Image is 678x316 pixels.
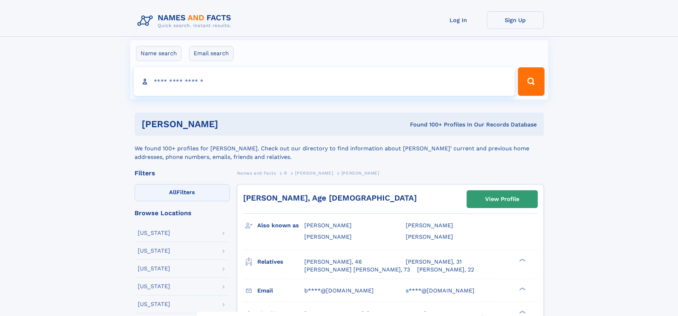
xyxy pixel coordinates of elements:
[135,136,544,161] div: We found 100+ profiles for [PERSON_NAME]. Check out our directory to find information about [PERS...
[487,11,544,29] a: Sign Up
[189,46,233,61] label: Email search
[517,286,526,291] div: ❯
[304,258,362,266] a: [PERSON_NAME], 46
[138,266,170,271] div: [US_STATE]
[136,46,182,61] label: Name search
[135,184,230,201] label: Filters
[517,258,526,262] div: ❯
[314,121,537,129] div: Found 100+ Profiles In Our Records Database
[406,233,453,240] span: [PERSON_NAME]
[134,67,515,96] input: search input
[417,266,474,274] a: [PERSON_NAME], 22
[295,169,333,177] a: [PERSON_NAME]
[169,189,177,196] span: All
[138,301,170,307] div: [US_STATE]
[430,11,487,29] a: Log In
[304,222,352,229] span: [PERSON_NAME]
[135,11,237,31] img: Logo Names and Facts
[341,171,379,176] span: [PERSON_NAME]
[243,193,417,202] a: [PERSON_NAME], Age [DEMOGRAPHIC_DATA]
[304,266,410,274] a: [PERSON_NAME] [PERSON_NAME], 73
[485,191,519,207] div: View Profile
[257,256,304,268] h3: Relatives
[304,233,352,240] span: [PERSON_NAME]
[406,258,462,266] a: [PERSON_NAME], 31
[138,248,170,254] div: [US_STATE]
[295,171,333,176] span: [PERSON_NAME]
[138,284,170,289] div: [US_STATE]
[142,120,314,129] h1: [PERSON_NAME]
[237,169,276,177] a: Names and Facts
[257,219,304,232] h3: Also known as
[257,285,304,297] h3: Email
[467,191,537,208] a: View Profile
[284,171,287,176] span: R
[135,170,230,176] div: Filters
[284,169,287,177] a: R
[406,222,453,229] span: [PERSON_NAME]
[518,67,544,96] button: Search Button
[135,210,230,216] div: Browse Locations
[517,310,526,314] div: ❯
[138,230,170,236] div: [US_STATE]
